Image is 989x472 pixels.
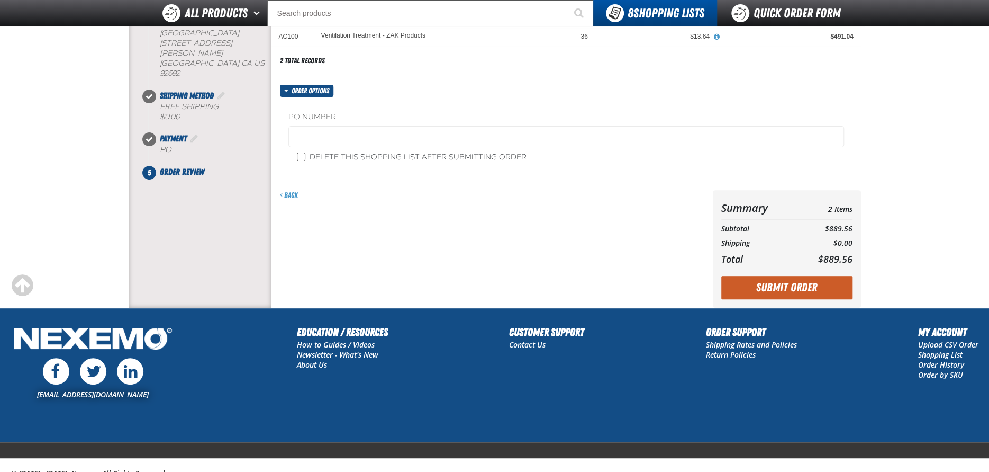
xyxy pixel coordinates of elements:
h2: My Account [918,324,978,340]
span: 36 [580,33,587,40]
span: Shopping Lists [628,6,704,21]
a: [EMAIL_ADDRESS][DOMAIN_NAME] [37,389,149,399]
span: All Products [185,4,248,23]
h2: Order Support [706,324,797,340]
a: Upload CSV Order [918,340,978,350]
td: $0.00 [796,236,852,251]
a: Edit Payment [189,133,199,144]
a: Shipping Rates and Policies [706,340,797,350]
div: $13.64 [603,32,710,41]
div: $491.04 [724,32,854,41]
a: Contact Us [509,340,546,350]
span: [STREET_ADDRESS][PERSON_NAME] [160,39,232,58]
h2: Education / Resources [297,324,388,340]
button: Order options [280,85,334,97]
button: Submit Order [721,276,852,299]
span: $889.56 [818,253,852,265]
h2: Customer Support [509,324,584,340]
li: Order Review. Step 5 of 5. Not Completed [149,166,271,179]
a: Edit Shipping Method [216,91,226,101]
th: Subtotal [721,222,797,236]
a: Newsletter - What's New [297,350,378,360]
span: Order options [292,85,333,97]
a: About Us [297,360,327,370]
a: How to Guides / Videos [297,340,375,350]
a: Ventilation Treatment - ZAK Products [321,32,425,40]
td: 2 Items [796,199,852,217]
th: Total [721,251,797,268]
input: Delete this shopping list after submitting order [297,153,305,161]
img: Nexemo Logo [11,324,175,355]
span: Payment [160,133,187,144]
span: US [254,59,265,68]
span: Shipping Method [160,91,214,101]
span: South County Lexus at [GEOGRAPHIC_DATA] [160,19,260,38]
li: Payment. Step 4 of 5. Completed [149,132,271,166]
span: 5 [142,166,156,180]
label: PO Number [288,112,844,122]
div: 2 total records [280,56,325,66]
a: Shopping List [918,350,963,360]
th: Shipping [721,236,797,251]
th: Summary [721,199,797,217]
div: Scroll to the top [11,274,34,297]
span: [GEOGRAPHIC_DATA] [160,59,239,68]
strong: 8 [628,6,633,21]
td: $889.56 [796,222,852,236]
button: View All Prices for Ventilation Treatment - ZAK Products [710,32,723,42]
span: Order Review [160,167,204,177]
div: P.O. [160,145,271,155]
a: Order by SKU [918,370,963,380]
label: Delete this shopping list after submitting order [297,153,527,163]
span: CA [241,59,252,68]
div: Free Shipping: [160,102,271,122]
a: Order History [918,360,964,370]
a: Back [280,191,298,199]
a: Return Policies [706,350,756,360]
li: Shipping Information. Step 2 of 5. Completed [149,6,271,89]
li: Shipping Method. Step 3 of 5. Completed [149,90,271,133]
td: AC100 [271,28,314,46]
bdo: 92692 [160,69,180,78]
strong: $0.00 [160,112,180,121]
